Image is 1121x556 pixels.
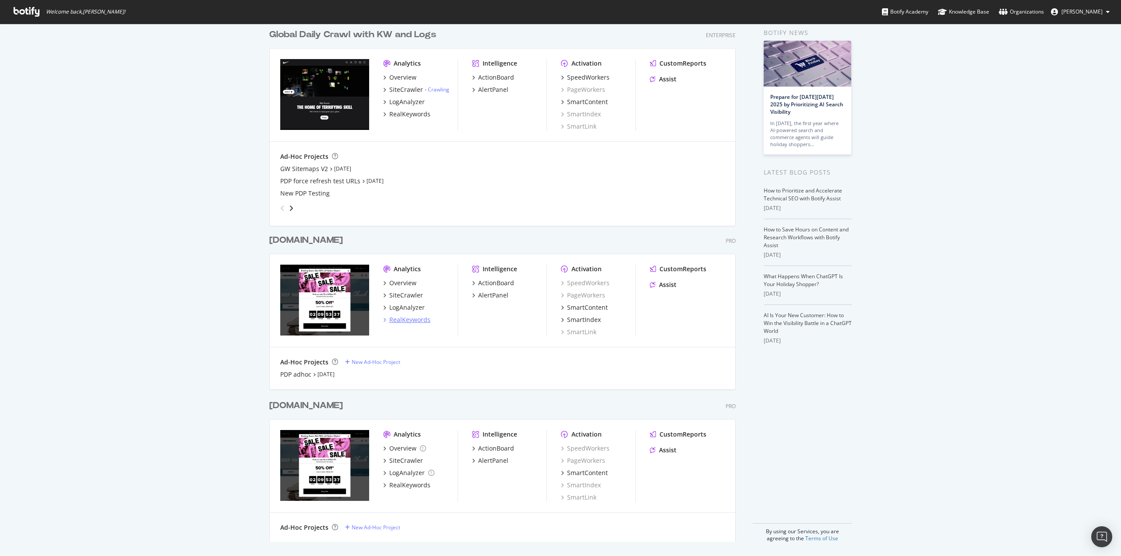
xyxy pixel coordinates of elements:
div: angle-left [277,201,288,215]
div: ActionBoard [478,279,514,287]
a: Overview [383,279,416,287]
a: [DOMAIN_NAME] [269,399,346,412]
a: PDP adhoc [280,370,311,379]
div: CustomReports [659,59,706,68]
div: CustomReports [659,430,706,439]
div: SmartContent [567,469,608,477]
a: LogAnalyzer [383,303,425,312]
a: [DATE] [334,165,351,172]
img: conversedataimport.com [280,430,369,501]
a: CustomReports [650,265,706,273]
a: SpeedWorkers [561,444,610,453]
div: [DATE] [764,290,852,298]
a: PageWorkers [561,456,605,465]
a: Prepare for [DATE][DATE] 2025 by Prioritizing AI Search Visibility [770,93,843,115]
div: Activation [571,265,602,273]
a: [DATE] [317,371,335,378]
img: www.converse.com [280,265,369,336]
div: LogAnalyzer [389,469,425,477]
a: Crawling [428,86,449,93]
div: SmartLink [561,328,596,336]
div: SiteCrawler [389,456,423,465]
div: Overview [389,444,416,453]
div: [DOMAIN_NAME] [269,399,343,412]
a: SmartLink [561,493,596,502]
div: SmartContent [567,98,608,106]
div: Ad-Hoc Projects [280,358,328,367]
a: SmartIndex [561,110,601,119]
span: Welcome back, [PERSON_NAME] ! [46,8,125,15]
div: Activation [571,430,602,439]
a: SmartIndex [561,481,601,490]
div: PDP force refresh test URLs [280,177,360,185]
div: Intelligence [483,59,517,68]
a: LogAnalyzer [383,469,434,477]
a: Terms of Use [805,535,838,542]
div: Ad-Hoc Projects [280,152,328,161]
a: PageWorkers [561,291,605,300]
div: RealKeywords [389,315,430,324]
a: AlertPanel [472,291,508,300]
a: RealKeywords [383,110,430,119]
div: SpeedWorkers [561,279,610,287]
div: By using our Services, you are agreeing to the [753,523,852,542]
button: [PERSON_NAME] [1044,5,1117,19]
a: GW Sitemaps V2 [280,164,328,173]
a: SmartIndex [561,315,601,324]
div: Analytics [394,59,421,68]
a: What Happens When ChatGPT Is Your Holiday Shopper? [764,273,843,288]
div: SmartContent [567,303,608,312]
a: Global Daily Crawl with KW and Logs [269,28,440,41]
a: SmartLink [561,122,596,131]
a: Assist [650,446,677,455]
img: nike.com [280,59,369,130]
div: LogAnalyzer [389,303,425,312]
div: [DATE] [764,204,852,212]
a: ActionBoard [472,444,514,453]
div: Enterprise [706,31,736,39]
a: ActionBoard [472,73,514,82]
div: ActionBoard [478,444,514,453]
div: Assist [659,446,677,455]
div: Latest Blog Posts [764,168,852,177]
a: LogAnalyzer [383,98,425,106]
a: AlertPanel [472,85,508,94]
div: [DOMAIN_NAME] [269,234,343,247]
div: Pro [726,402,736,410]
div: AlertPanel [478,291,508,300]
a: SiteCrawler- Crawling [383,85,449,94]
a: SpeedWorkers [561,73,610,82]
div: CustomReports [659,265,706,273]
div: Overview [389,73,416,82]
div: ActionBoard [478,73,514,82]
a: Assist [650,75,677,84]
div: Overview [389,279,416,287]
div: RealKeywords [389,481,430,490]
div: Activation [571,59,602,68]
a: Overview [383,444,426,453]
div: Organizations [999,7,1044,16]
div: Intelligence [483,430,517,439]
div: Intelligence [483,265,517,273]
a: CustomReports [650,59,706,68]
div: AlertPanel [478,85,508,94]
div: [DATE] [764,251,852,259]
div: LogAnalyzer [389,98,425,106]
a: AI Is Your New Customer: How to Win the Visibility Battle in a ChatGPT World [764,311,852,335]
a: Overview [383,73,416,82]
a: ActionBoard [472,279,514,287]
div: SmartIndex [567,315,601,324]
a: Assist [650,280,677,289]
img: Prepare for Black Friday 2025 by Prioritizing AI Search Visibility [764,41,851,87]
div: Assist [659,75,677,84]
div: Global Daily Crawl with KW and Logs [269,28,436,41]
div: Ad-Hoc Projects [280,523,328,532]
div: New Ad-Hoc Project [352,358,400,366]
